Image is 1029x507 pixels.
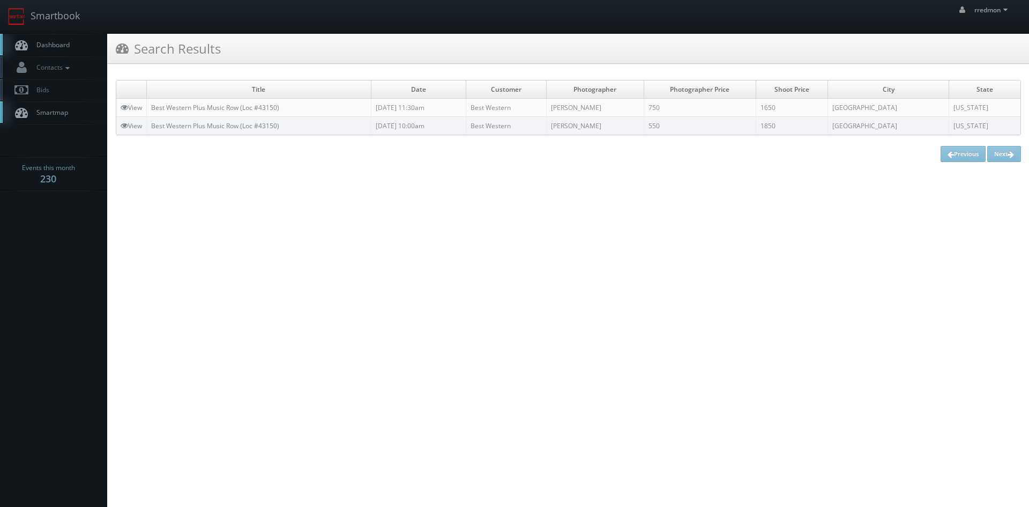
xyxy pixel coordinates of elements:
[644,99,756,117] td: 750
[466,117,547,135] td: Best Western
[756,99,828,117] td: 1650
[40,172,56,185] strong: 230
[828,80,949,99] td: City
[828,117,949,135] td: [GEOGRAPHIC_DATA]
[116,39,221,58] h3: Search Results
[371,117,466,135] td: [DATE] 10:00am
[8,8,25,25] img: smartbook-logo.png
[121,103,142,112] a: View
[466,99,547,117] td: Best Western
[547,99,644,117] td: [PERSON_NAME]
[371,99,466,117] td: [DATE] 11:30am
[828,99,949,117] td: [GEOGRAPHIC_DATA]
[31,63,72,72] span: Contacts
[147,80,371,99] td: Title
[756,80,828,99] td: Shoot Price
[949,117,1020,135] td: [US_STATE]
[547,117,644,135] td: [PERSON_NAME]
[949,99,1020,117] td: [US_STATE]
[547,80,644,99] td: Photographer
[121,121,142,130] a: View
[31,108,68,117] span: Smartmap
[371,80,466,99] td: Date
[644,80,756,99] td: Photographer Price
[151,103,279,112] a: Best Western Plus Music Row (Loc #43150)
[949,80,1020,99] td: State
[22,163,75,173] span: Events this month
[644,117,756,135] td: 550
[756,117,828,135] td: 1850
[466,80,547,99] td: Customer
[31,85,49,94] span: Bids
[974,5,1011,14] span: rredmon
[31,40,70,49] span: Dashboard
[151,121,279,130] a: Best Western Plus Music Row (Loc #43150)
